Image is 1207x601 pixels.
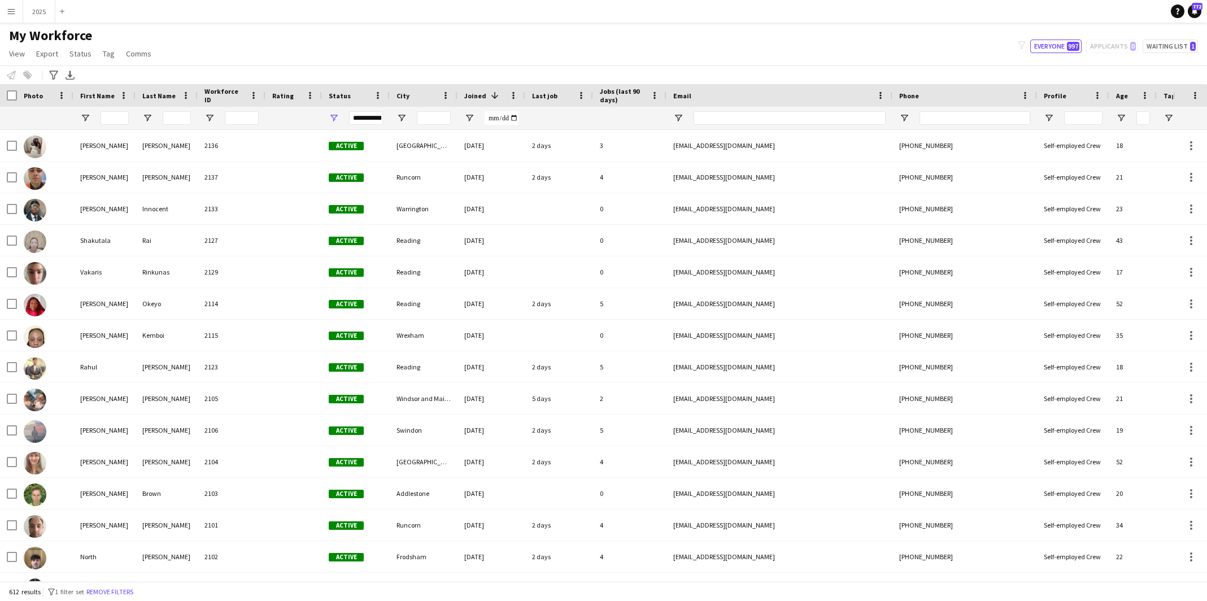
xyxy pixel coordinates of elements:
img: Sarah Edwards [24,452,46,474]
div: [PHONE_NUMBER] [892,288,1037,319]
div: [PERSON_NAME] [136,541,198,572]
span: Status [69,49,91,59]
button: Open Filter Menu [80,113,90,123]
input: Joined Filter Input [485,111,518,125]
div: 2 days [525,162,593,193]
div: [EMAIL_ADDRESS][DOMAIN_NAME] [666,509,892,541]
div: [PERSON_NAME] [73,415,136,446]
input: Email Filter Input [694,111,886,125]
img: Rahul Ramsiva [24,357,46,380]
a: Comms [121,46,156,61]
div: [PHONE_NUMBER] [892,193,1037,224]
img: Caroline Okeyo [24,294,46,316]
div: Reading [390,256,457,288]
div: [PERSON_NAME] [73,288,136,319]
app-action-btn: Export XLSX [63,68,77,82]
div: [EMAIL_ADDRESS][DOMAIN_NAME] [666,162,892,193]
div: Reading [390,351,457,382]
span: Photo [24,92,43,100]
img: Jacob Thompson [24,167,46,190]
div: [PERSON_NAME] [73,509,136,541]
div: Self-employed Crew [1037,130,1109,161]
button: Open Filter Menu [1164,113,1174,123]
div: 2 days [525,541,593,572]
div: [EMAIL_ADDRESS][DOMAIN_NAME] [666,351,892,382]
div: [PHONE_NUMBER] [892,383,1037,414]
button: Open Filter Menu [329,113,339,123]
div: 0 [593,193,666,224]
div: 2 days [525,130,593,161]
span: Active [329,332,364,340]
div: Reading [390,225,457,256]
div: [DATE] [457,509,525,541]
span: Active [329,268,364,277]
div: [EMAIL_ADDRESS][DOMAIN_NAME] [666,383,892,414]
input: Age Filter Input [1136,111,1150,125]
img: Jackline Kemboi [24,325,46,348]
input: Phone Filter Input [920,111,1030,125]
div: 2103 [198,478,265,509]
div: 17 [1109,256,1157,288]
div: Self-employed Crew [1037,446,1109,477]
div: 5 [593,288,666,319]
div: [DATE] [457,256,525,288]
div: Shakutala [73,225,136,256]
div: [DATE] [457,288,525,319]
div: 2 [593,383,666,414]
div: 2101 [198,509,265,541]
a: View [5,46,29,61]
div: [DATE] [457,193,525,224]
div: Warrington [390,193,457,224]
div: 2105 [198,383,265,414]
div: [EMAIL_ADDRESS][DOMAIN_NAME] [666,446,892,477]
div: Brown [136,478,198,509]
div: [EMAIL_ADDRESS][DOMAIN_NAME] [666,478,892,509]
span: Active [329,490,364,498]
img: Shakutala Rai [24,230,46,253]
img: Michael Innocent [24,199,46,221]
span: Active [329,173,364,182]
div: [PERSON_NAME] [136,383,198,414]
button: Remove filters [84,586,136,598]
div: 2102 [198,541,265,572]
div: 21 [1109,383,1157,414]
span: Tags [1164,92,1179,100]
span: Rating [272,92,294,100]
a: Tag [98,46,119,61]
div: Windsor and Maidenhead [390,383,457,414]
div: 2129 [198,256,265,288]
div: Kemboi [136,320,198,351]
div: 35 [1109,320,1157,351]
span: Active [329,458,364,467]
span: Jobs (last 90 days) [600,87,646,104]
img: North Fisher [24,547,46,569]
div: 3 [593,130,666,161]
button: 2025 [23,1,55,23]
img: Jude Brown [24,484,46,506]
div: 5 [593,415,666,446]
div: Self-employed Crew [1037,256,1109,288]
div: 4 [593,509,666,541]
span: Active [329,142,364,150]
div: [PHONE_NUMBER] [892,509,1037,541]
input: First Name Filter Input [101,111,129,125]
div: 4 [593,162,666,193]
div: Vakaris [73,256,136,288]
div: [EMAIL_ADDRESS][DOMAIN_NAME] [666,320,892,351]
div: [PERSON_NAME] [136,509,198,541]
img: Albertina Bassil-Gomes [24,136,46,158]
span: 1 [1190,42,1196,51]
div: [GEOGRAPHIC_DATA] [390,130,457,161]
div: 0 [593,478,666,509]
span: Active [329,205,364,214]
span: View [9,49,25,59]
div: [EMAIL_ADDRESS][DOMAIN_NAME] [666,541,892,572]
div: Rai [136,225,198,256]
span: Active [329,426,364,435]
div: [DATE] [457,130,525,161]
span: Active [329,395,364,403]
div: Self-employed Crew [1037,193,1109,224]
span: First Name [80,92,115,100]
div: 23 [1109,193,1157,224]
div: [PERSON_NAME] [73,446,136,477]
